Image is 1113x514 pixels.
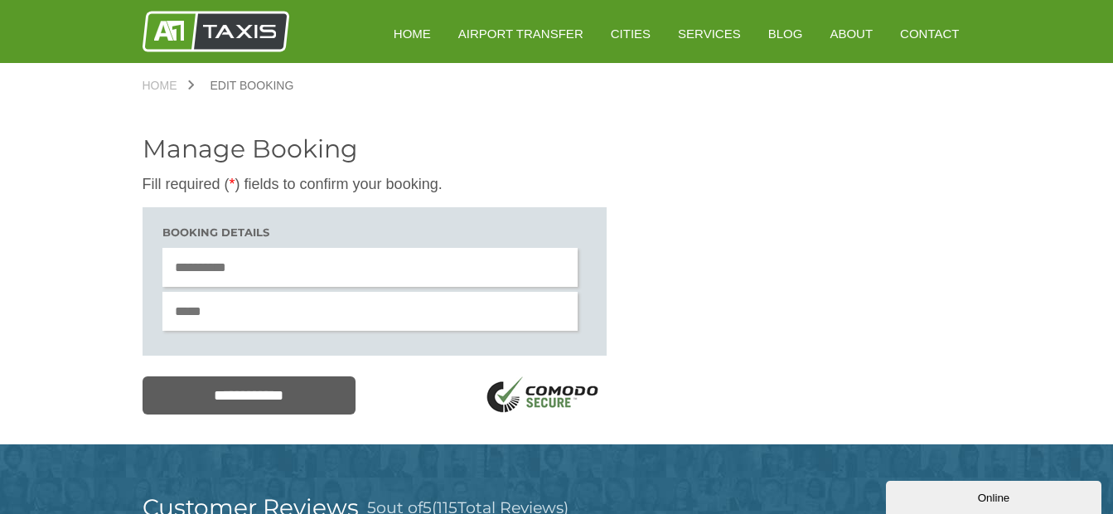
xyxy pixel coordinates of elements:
[888,13,970,54] a: Contact
[757,13,815,54] a: Blog
[143,80,194,91] a: Home
[447,13,595,54] a: Airport Transfer
[599,13,662,54] a: Cities
[194,80,311,91] a: Edit Booking
[818,13,884,54] a: About
[481,376,607,417] img: SSL Logo
[666,13,752,54] a: Services
[886,478,1105,514] iframe: chat widget
[143,174,607,195] p: Fill required ( ) fields to confirm your booking.
[143,137,607,162] h2: Manage Booking
[382,13,443,54] a: HOME
[162,227,587,238] h3: Booking details
[143,11,289,52] img: A1 Taxis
